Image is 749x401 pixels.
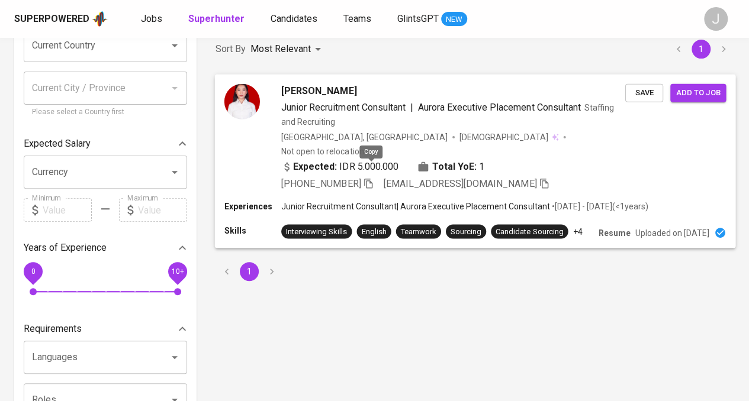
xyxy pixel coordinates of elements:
[704,7,728,31] div: J
[166,164,183,180] button: Open
[281,131,448,143] div: [GEOGRAPHIC_DATA], [GEOGRAPHIC_DATA]
[92,10,108,28] img: app logo
[432,160,477,174] b: Total YoE:
[676,86,720,99] span: Add to job
[625,83,663,102] button: Save
[24,137,91,151] p: Expected Salary
[271,12,320,27] a: Candidates
[188,12,247,27] a: Superhunter
[250,38,325,60] div: Most Relevant
[459,131,549,143] span: [DEMOGRAPHIC_DATA]
[479,160,484,174] span: 1
[496,226,563,237] div: Candidate Sourcing
[384,178,537,189] span: [EMAIL_ADDRESS][DOMAIN_NAME]
[32,106,179,118] p: Please select a Country first
[635,227,709,238] p: Uploaded on [DATE]
[138,198,187,222] input: Value
[43,198,92,222] input: Value
[361,226,386,237] div: English
[692,40,711,59] button: page 1
[281,178,361,189] span: [PHONE_NUMBER]
[286,226,347,237] div: Interviewing Skills
[166,349,183,366] button: Open
[24,236,187,260] div: Years of Experience
[224,200,281,212] p: Experiences
[171,267,184,276] span: 10+
[14,10,108,28] a: Superpoweredapp logo
[397,12,467,27] a: GlintsGPT NEW
[451,226,481,237] div: Sourcing
[224,224,281,236] p: Skills
[271,13,317,24] span: Candidates
[573,225,582,237] p: +4
[281,102,614,126] span: Staffing and Recruiting
[224,83,260,119] img: 922e6c4711771ee34203b527d9c32d6e.jpeg
[240,262,259,281] button: page 1
[281,101,406,112] span: Junior Recruitment Consultant
[281,200,549,212] p: Junior Recruitment Consultant | Aurora Executive Placement Consultant
[293,160,337,174] b: Expected:
[418,101,581,112] span: Aurora Executive Placement Consultant
[549,200,648,212] p: • [DATE] - [DATE] ( <1 years )
[599,227,631,238] p: Resume
[141,12,165,27] a: Jobs
[141,13,162,24] span: Jobs
[24,317,187,341] div: Requirements
[250,42,311,56] p: Most Relevant
[31,267,35,276] span: 0
[216,75,735,248] a: [PERSON_NAME]Junior Recruitment Consultant|Aurora Executive Placement ConsultantStaffing and Recr...
[281,145,364,157] p: Not open to relocation
[401,226,436,237] div: Teamwork
[24,241,107,255] p: Years of Experience
[24,322,82,336] p: Requirements
[631,86,657,99] span: Save
[343,13,371,24] span: Teams
[24,132,187,156] div: Expected Salary
[188,13,245,24] b: Superhunter
[343,12,374,27] a: Teams
[216,262,283,281] nav: pagination navigation
[281,83,356,98] span: [PERSON_NAME]
[166,37,183,54] button: Open
[410,100,413,114] span: |
[397,13,439,24] span: GlintsGPT
[441,14,467,25] span: NEW
[216,42,246,56] p: Sort By
[14,12,89,26] div: Superpowered
[667,40,735,59] nav: pagination navigation
[281,160,398,174] div: IDR 5.000.000
[670,83,726,102] button: Add to job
